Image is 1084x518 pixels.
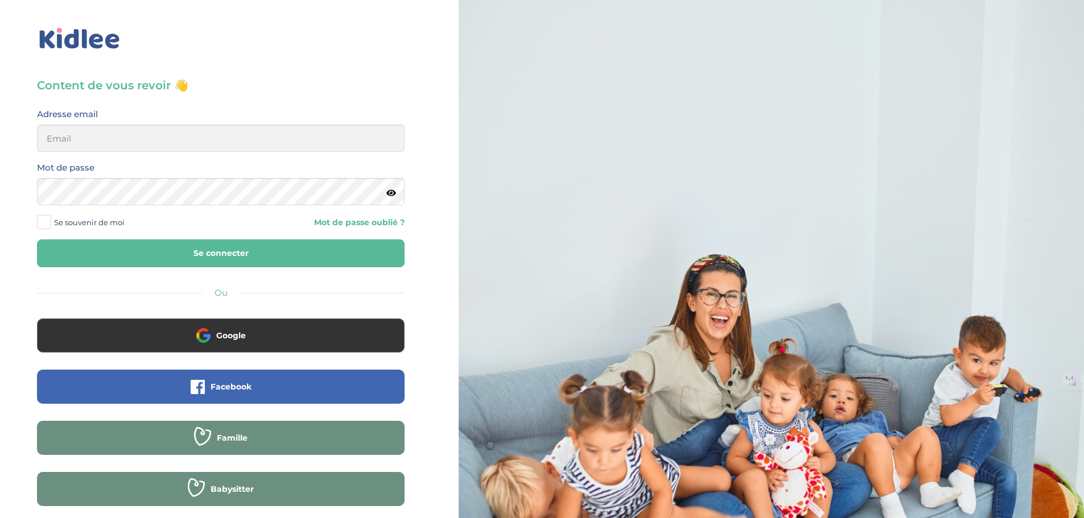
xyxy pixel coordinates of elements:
[37,107,98,122] label: Adresse email
[211,381,252,392] span: Facebook
[37,318,405,353] button: Google
[37,421,405,455] button: Famille
[37,370,405,404] button: Facebook
[37,338,405,349] a: Google
[37,26,122,52] img: logo_kidlee_bleu
[37,472,405,506] button: Babysitter
[216,330,246,341] span: Google
[37,491,405,502] a: Babysitter
[211,483,254,495] span: Babysitter
[37,389,405,400] a: Facebook
[196,328,211,342] img: google.png
[54,215,125,230] span: Se souvenir de moi
[217,432,248,444] span: Famille
[37,440,405,451] a: Famille
[37,239,405,267] button: Se connecter
[37,160,94,175] label: Mot de passe
[229,217,405,228] a: Mot de passe oublié ?
[37,77,405,93] h3: Content de vous revoir 👋
[191,380,205,394] img: facebook.png
[215,287,228,298] span: Ou
[37,125,405,152] input: Email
